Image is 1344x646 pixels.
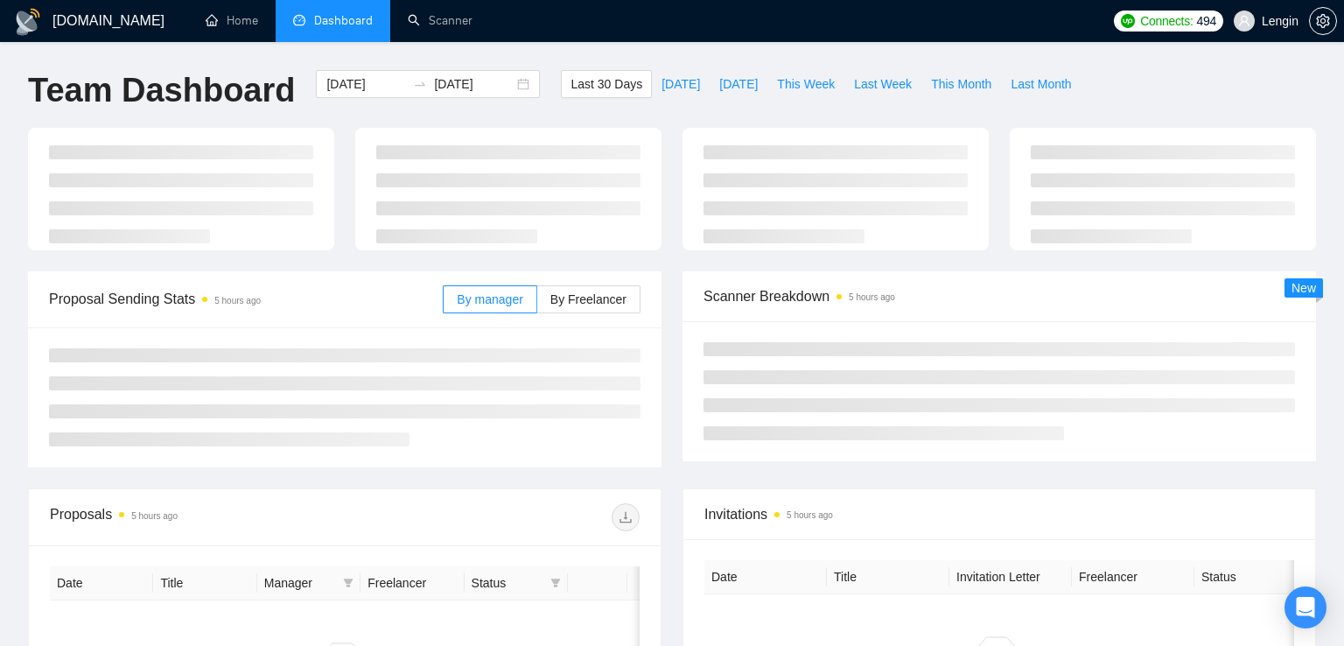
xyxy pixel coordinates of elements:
[1310,14,1336,28] span: setting
[1238,15,1250,27] span: user
[921,70,1001,98] button: This Month
[550,292,626,306] span: By Freelancer
[339,570,357,596] span: filter
[661,74,700,94] span: [DATE]
[849,292,895,302] time: 5 hours ago
[343,578,353,588] span: filter
[844,70,921,98] button: Last Week
[1284,586,1326,628] div: Open Intercom Messenger
[28,70,295,111] h1: Team Dashboard
[413,77,427,91] span: swap-right
[1011,74,1071,94] span: Last Month
[264,573,336,593] span: Manager
[50,503,345,531] div: Proposals
[257,566,360,600] th: Manager
[949,560,1072,594] th: Invitation Letter
[293,14,305,26] span: dashboard
[1309,7,1337,35] button: setting
[50,566,153,600] th: Date
[827,560,949,594] th: Title
[710,70,767,98] button: [DATE]
[570,74,642,94] span: Last 30 Days
[14,8,42,36] img: logo
[703,285,1295,307] span: Scanner Breakdown
[408,13,472,28] a: searchScanner
[1194,560,1317,594] th: Status
[1196,11,1215,31] span: 494
[547,570,564,596] span: filter
[360,566,464,600] th: Freelancer
[767,70,844,98] button: This Week
[153,566,256,600] th: Title
[1121,14,1135,28] img: upwork-logo.png
[131,511,178,521] time: 5 hours ago
[1072,560,1194,594] th: Freelancer
[1291,281,1316,295] span: New
[413,77,427,91] span: to
[434,74,514,94] input: End date
[704,503,1294,525] span: Invitations
[206,13,258,28] a: homeHome
[854,74,912,94] span: Last Week
[457,292,522,306] span: By manager
[561,70,652,98] button: Last 30 Days
[787,510,833,520] time: 5 hours ago
[704,560,827,594] th: Date
[1140,11,1193,31] span: Connects:
[326,74,406,94] input: Start date
[550,578,561,588] span: filter
[931,74,991,94] span: This Month
[777,74,835,94] span: This Week
[1001,70,1081,98] button: Last Month
[49,288,443,310] span: Proposal Sending Stats
[314,13,373,28] span: Dashboard
[652,70,710,98] button: [DATE]
[472,573,543,593] span: Status
[719,74,758,94] span: [DATE]
[1309,14,1337,28] a: setting
[214,296,261,305] time: 5 hours ago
